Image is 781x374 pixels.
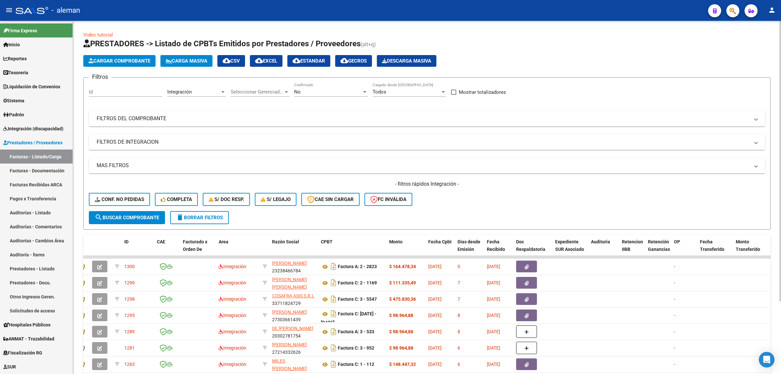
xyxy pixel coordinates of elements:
[428,264,442,269] span: [DATE]
[293,57,300,65] mat-icon: cloud_download
[458,239,480,252] span: Días desde Emisión
[458,313,460,318] span: 8
[293,58,325,64] span: Estandar
[674,264,675,269] span: -
[428,296,442,302] span: [DATE]
[95,213,103,221] mat-icon: search
[3,125,63,132] span: Integración (discapacidad)
[3,111,24,118] span: Padrón
[458,264,460,269] span: 0
[157,239,165,244] span: CAE
[272,276,316,290] div: 27368186096
[203,193,250,206] button: S/ Doc Resp.
[124,329,135,334] span: 1289
[338,264,377,269] strong: Factura A: 2 - 2823
[321,311,377,325] strong: Factura C: [DATE] - [DATE]
[287,55,330,67] button: Estandar
[124,264,135,269] span: 1300
[272,260,316,273] div: 23238466784
[209,196,244,202] span: S/ Doc Resp.
[219,239,228,244] span: Area
[458,296,460,302] span: 7
[89,111,765,126] mat-expansion-panel-header: FILTROS DEL COMPROBANTE
[269,235,318,264] datatable-header-cell: Razón Social
[219,345,246,351] span: Integración
[340,58,367,64] span: Gecros
[255,193,296,206] button: S/ legajo
[389,362,416,367] strong: $ 148.447,32
[389,264,416,269] strong: $ 164.478,34
[487,239,505,252] span: Fecha Recibido
[122,235,154,264] datatable-header-cell: ID
[736,239,760,252] span: Monto Transferido
[95,215,159,221] span: Buscar Comprobante
[176,213,184,221] mat-icon: delete
[329,278,338,288] i: Descargar documento
[318,235,387,264] datatable-header-cell: CPBT
[124,345,135,351] span: 1281
[272,309,316,322] div: 27303661439
[487,329,500,334] span: [DATE]
[329,343,338,353] i: Descargar documento
[329,326,338,337] i: Descargar documento
[428,362,442,367] span: [DATE]
[458,362,460,367] span: 6
[428,239,452,244] span: Fecha Cpbt
[124,239,129,244] span: ID
[428,280,442,285] span: [DATE]
[124,280,135,285] span: 1299
[389,239,403,244] span: Monto
[645,235,671,264] datatable-header-cell: Retención Ganancias
[3,349,42,356] span: Fiscalización RG
[255,58,277,64] span: EXCEL
[219,362,246,367] span: Integración
[124,362,135,367] span: 1263
[154,235,180,264] datatable-header-cell: CAE
[700,239,724,252] span: Fecha Transferido
[514,235,553,264] datatable-header-cell: Doc Respaldatoria
[97,138,749,146] mat-panel-title: FILTROS DE INTEGRACION
[674,280,675,285] span: -
[89,193,150,206] button: Conf. no pedidas
[161,196,192,202] span: Completa
[674,239,680,244] span: OP
[591,239,610,244] span: Auditoria
[338,280,377,286] strong: Factura C: 2 - 1169
[329,359,338,369] i: Descargar documento
[389,313,413,318] strong: $ 98.964,88
[455,235,484,264] datatable-header-cell: Días desde Emisión
[338,346,374,351] strong: Factura C: 3 - 952
[329,261,338,272] i: Descargar documento
[389,280,416,285] strong: $ 111.335,49
[255,57,263,65] mat-icon: cloud_download
[219,329,246,334] span: Integración
[674,329,675,334] span: -
[272,292,316,306] div: 33711824729
[329,309,338,319] i: Descargar documento
[484,235,514,264] datatable-header-cell: Fecha Recibido
[428,313,442,318] span: [DATE]
[674,362,675,367] span: -
[373,89,386,95] span: Todos
[382,58,431,64] span: Descarga Masiva
[272,325,316,338] div: 20302781754
[272,342,307,347] span: [PERSON_NAME]
[294,89,301,95] span: No
[272,357,316,371] div: 27400940172
[364,193,412,206] button: FC Inválida
[272,239,299,244] span: Razón Social
[553,235,588,264] datatable-header-cell: Expediente SUR Asociado
[389,296,416,302] strong: $ 475.830,36
[338,362,374,367] strong: Factura C: 1 - 112
[428,345,442,351] span: [DATE]
[759,352,774,367] div: Open Intercom Messenger
[458,280,460,285] span: 7
[223,57,230,65] mat-icon: cloud_download
[338,329,374,335] strong: Factura A: 3 - 533
[555,239,584,252] span: Expediente SUR Asociado
[377,55,436,67] button: Descarga Masiva
[697,235,733,264] datatable-header-cell: Fecha Transferido
[458,345,460,351] span: 6
[97,115,749,122] mat-panel-title: FILTROS DEL COMPROBANTE
[167,89,192,95] span: Integración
